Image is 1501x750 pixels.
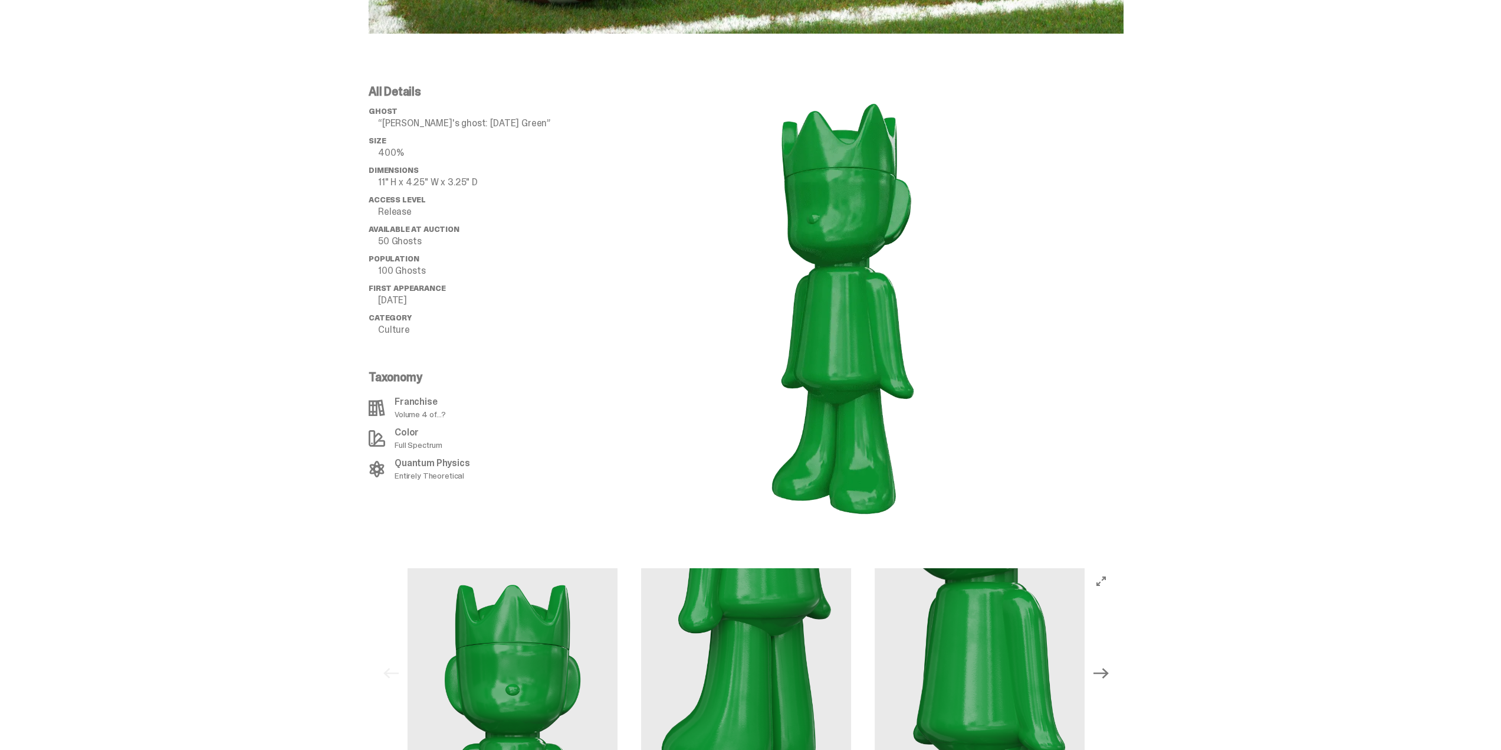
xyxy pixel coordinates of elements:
p: Color [395,428,442,437]
span: Available at Auction [369,224,459,234]
p: Entirely Theoretical [395,471,470,480]
p: 400% [378,148,557,158]
p: Release [378,207,557,217]
span: Access Level [369,195,426,205]
button: View full-screen [1094,574,1108,588]
p: Taxonomy [369,371,550,383]
p: 11" H x 4.25" W x 3.25" D [378,178,557,187]
p: Full Spectrum [395,441,442,449]
p: Culture [378,325,557,335]
span: ghost [369,106,398,116]
p: “[PERSON_NAME]'s ghost: [DATE] Green” [378,119,557,128]
span: First Appearance [369,283,445,293]
p: [DATE] [378,296,557,305]
p: 50 Ghosts [378,237,557,246]
span: Category [369,313,412,323]
span: Dimensions [369,165,418,175]
p: All Details [369,86,557,97]
p: 100 Ghosts [378,266,557,276]
span: Population [369,254,419,264]
p: Quantum Physics [395,458,470,468]
p: Volume 4 of...? [395,410,446,418]
span: Size [369,136,386,146]
p: Franchise [395,397,446,407]
button: Next [1088,660,1114,686]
